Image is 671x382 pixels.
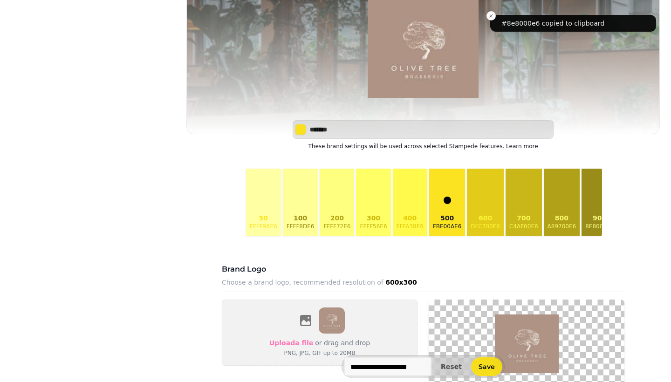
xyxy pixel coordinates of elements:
p: PNG, JPG, GIF up to 20MB [269,348,370,358]
button: 400fffa38e6 [393,169,427,236]
p: ffff56e6 [360,223,387,230]
h3: Brand logo [222,264,423,275]
button: 800a89700e6 [544,169,580,236]
p: dfc700e6 [471,223,500,230]
button: 200ffff72e6 [320,169,354,236]
button: Select color [295,124,306,135]
button: 500fbe00ae6 [429,169,465,236]
p: 900 [585,213,614,223]
p: 50 [250,213,277,223]
img: aHR0cHM6Ly9maWxlcy5zdGFtcGVkZS5haS9iOThhZDM1Mi1hMTc3LTQzODEtYmM5Zi0yYzcxNjUxMDYzZGQvbWVkaWEvNjMxO... [319,307,345,334]
p: 600 [471,213,500,223]
button: 300ffff56e6 [356,169,390,236]
button: 700c4af00e6 [506,169,542,236]
p: 700 [509,213,538,223]
p: fbe00ae6 [433,223,461,230]
p: 400 [397,213,424,223]
button: 600dfc700e6 [467,169,504,236]
p: fffa38e6 [397,223,424,230]
button: Reset [433,361,469,373]
p: Choose a brand logo, recommended resolution of [222,277,423,288]
p: a89700e6 [548,223,576,230]
p: c4af00e6 [509,223,538,230]
p: 100 [287,213,315,223]
span: Upload a file [269,339,313,347]
p: 800 [548,213,576,223]
span: Save [479,363,495,370]
div: Select color [293,120,554,139]
div: #8e8000e6 copied to clipboard [501,19,604,28]
p: ffff9ae6 [250,223,277,230]
p: or drag and drop [313,337,370,348]
p: 8e8000e6 [585,223,614,230]
a: Learn more [506,143,538,150]
button: 9008e8000e6 [582,169,617,236]
p: ffff8de6 [287,223,315,230]
b: 600x300 [385,279,417,286]
p: 200 [323,213,350,223]
span: Reset [441,363,462,370]
button: 50ffff9ae6 [246,169,281,236]
button: Save [471,357,502,376]
button: 100ffff8de6 [283,169,318,236]
p: These brand settings will be used across selected Stampede features. [293,141,554,152]
p: ffff72e6 [323,223,350,230]
p: 500 [433,213,461,223]
p: 300 [360,213,387,223]
button: Close toast [486,11,496,20]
